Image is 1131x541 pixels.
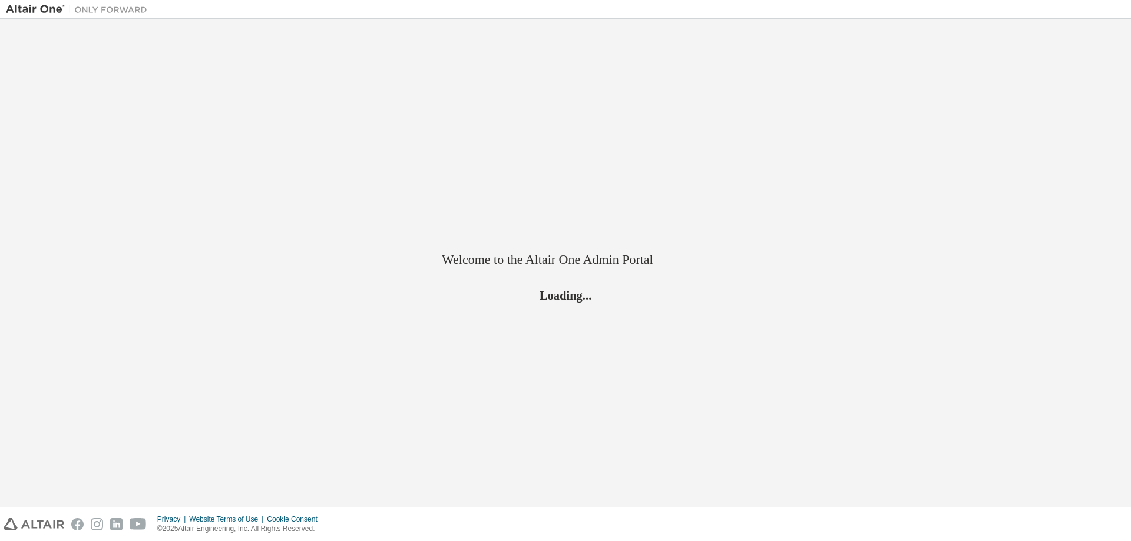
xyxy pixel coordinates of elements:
[4,518,64,530] img: altair_logo.svg
[189,515,267,524] div: Website Terms of Use
[130,518,147,530] img: youtube.svg
[157,524,325,534] p: © 2025 Altair Engineering, Inc. All Rights Reserved.
[6,4,153,15] img: Altair One
[71,518,84,530] img: facebook.svg
[442,251,689,268] h2: Welcome to the Altair One Admin Portal
[91,518,103,530] img: instagram.svg
[157,515,189,524] div: Privacy
[442,287,689,303] h2: Loading...
[267,515,324,524] div: Cookie Consent
[110,518,123,530] img: linkedin.svg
